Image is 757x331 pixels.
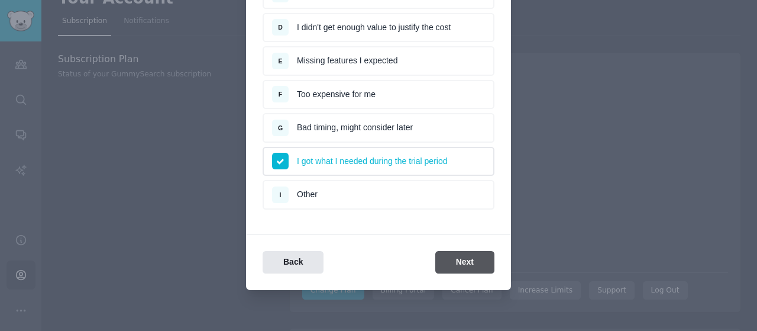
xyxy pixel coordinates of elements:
span: I [280,191,282,198]
button: Next [435,251,494,274]
span: F [279,91,282,98]
span: G [278,124,283,131]
button: Back [263,251,323,274]
span: D [278,24,283,31]
span: E [278,57,282,65]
